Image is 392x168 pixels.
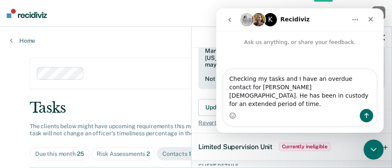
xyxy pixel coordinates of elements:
[77,150,84,157] span: 25
[279,142,331,151] span: Currently ineligible
[162,150,195,158] div: Contacts
[372,6,385,20] div: K V
[205,47,378,68] div: Marked ineligible by [EMAIL_ADDRESS][DOMAIN_NAME][US_STATE] on [DATE]. [PERSON_NAME][DEMOGRAPHIC_...
[189,150,195,157] span: 14
[146,150,150,157] span: 2
[10,37,382,44] a: Home
[30,99,362,116] div: Tasks
[35,150,84,158] div: Due this month
[364,140,384,160] iframe: Intercom live chat
[216,8,384,133] iframe: Intercom live chat
[97,150,150,158] div: Risk Assessments
[198,142,272,150] span: Limited Supervision Unit
[198,119,242,126] span: Revert Changes
[205,75,378,83] div: Not eligible reasons: SCNC
[192,133,392,160] div: Limited Supervision UnitCurrently ineligible
[198,99,257,116] button: Update status
[7,9,47,18] img: Recidiviz
[30,123,249,137] span: The clients below might have upcoming requirements this month. Hiding a below task will not chang...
